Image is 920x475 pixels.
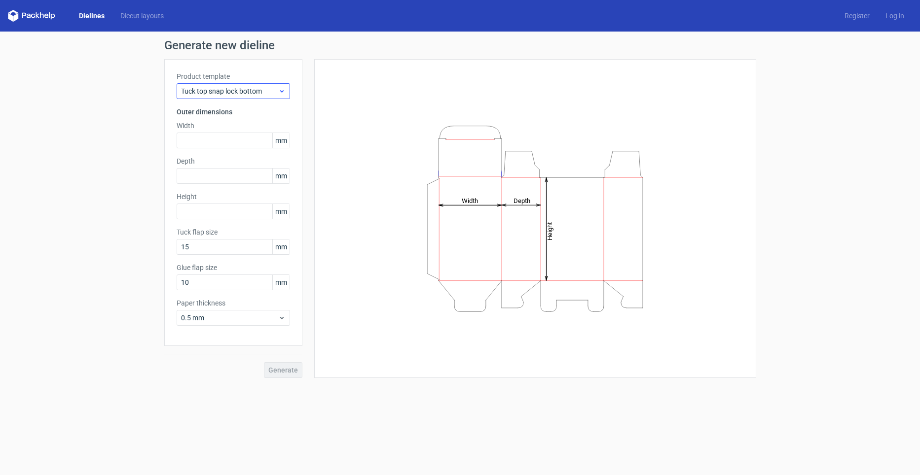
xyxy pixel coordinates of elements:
[272,239,290,254] span: mm
[177,121,290,131] label: Width
[71,11,112,21] a: Dielines
[177,192,290,202] label: Height
[181,313,278,323] span: 0.5 mm
[112,11,172,21] a: Diecut layouts
[514,197,530,204] tspan: Depth
[177,156,290,166] label: Depth
[272,275,290,290] span: mm
[177,298,290,308] label: Paper thickness
[272,169,290,183] span: mm
[878,11,912,21] a: Log in
[837,11,878,21] a: Register
[177,71,290,81] label: Product template
[177,263,290,272] label: Glue flap size
[177,107,290,117] h3: Outer dimensions
[181,86,278,96] span: Tuck top snap lock bottom
[461,197,478,204] tspan: Width
[164,39,756,51] h1: Generate new dieline
[272,204,290,219] span: mm
[546,222,553,240] tspan: Height
[272,133,290,148] span: mm
[177,227,290,237] label: Tuck flap size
